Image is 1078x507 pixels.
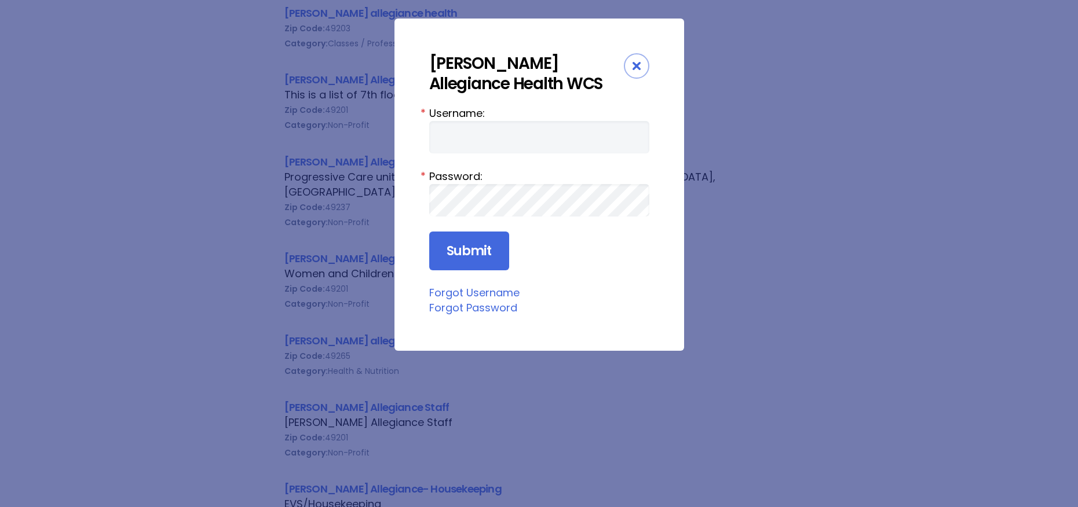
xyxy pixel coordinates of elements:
[429,105,649,121] label: Username:
[429,232,509,271] input: Submit
[429,168,649,184] label: Password:
[429,285,520,300] a: Forgot Username
[429,300,517,315] a: Forgot Password
[429,53,624,94] div: [PERSON_NAME] Allegiance Health WCS
[624,53,649,79] div: Close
